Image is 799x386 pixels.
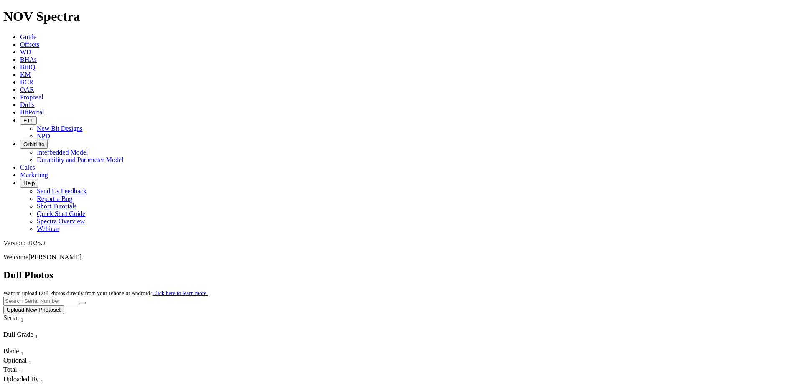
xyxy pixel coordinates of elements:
[20,116,37,125] button: FTT
[3,357,27,364] span: Optional
[20,348,23,355] span: Sort None
[3,239,796,247] div: Version: 2025.2
[20,101,35,108] a: Dulls
[3,305,64,314] button: Upload New Photoset
[3,297,77,305] input: Search Serial Number
[3,376,39,383] span: Uploaded By
[3,366,33,375] div: Total Sort None
[3,357,33,366] div: Sort None
[3,376,82,385] div: Uploaded By Sort None
[3,290,208,296] small: Want to upload Dull Photos directly from your iPhone or Android?
[23,180,35,186] span: Help
[3,348,33,357] div: Sort None
[3,340,62,348] div: Column Menu
[23,141,44,147] span: OrbitLite
[41,378,43,384] sub: 1
[20,314,23,321] span: Sort None
[23,117,33,124] span: FTT
[37,195,72,202] a: Report a Bug
[37,203,77,210] a: Short Tutorials
[20,33,36,41] a: Guide
[3,348,19,355] span: Blade
[20,79,33,86] a: BCR
[20,140,48,149] button: OrbitLite
[19,366,22,373] span: Sort None
[20,56,37,63] a: BHAs
[20,41,39,48] a: Offsets
[3,331,62,348] div: Sort None
[37,210,85,217] a: Quick Start Guide
[20,164,35,171] a: Calcs
[3,357,33,366] div: Optional Sort None
[3,314,39,331] div: Sort None
[28,357,31,364] span: Sort None
[20,171,48,178] a: Marketing
[20,350,23,356] sub: 1
[20,94,43,101] a: Proposal
[3,9,796,24] h1: NOV Spectra
[20,48,31,56] a: WD
[19,369,22,375] sub: 1
[20,63,35,71] a: BitIQ
[3,366,33,375] div: Sort None
[35,333,38,340] sub: 1
[28,359,31,366] sub: 1
[20,71,31,78] a: KM
[153,290,208,296] a: Click here to learn more.
[37,156,124,163] a: Durability and Parameter Model
[3,269,796,281] h2: Dull Photos
[20,86,34,93] a: OAR
[20,317,23,323] sub: 1
[3,254,796,261] p: Welcome
[37,225,59,232] a: Webinar
[37,132,50,140] a: NPD
[28,254,81,261] span: [PERSON_NAME]
[41,376,43,383] span: Sort None
[3,366,17,373] span: Total
[35,331,38,338] span: Sort None
[37,218,85,225] a: Spectra Overview
[3,331,33,338] span: Dull Grade
[3,348,33,357] div: Blade Sort None
[3,323,39,331] div: Column Menu
[3,314,39,323] div: Serial Sort None
[37,149,88,156] a: Interbedded Model
[3,314,19,321] span: Serial
[20,179,38,188] button: Help
[20,109,44,116] a: BitPortal
[37,188,87,195] a: Send Us Feedback
[37,125,82,132] a: New Bit Designs
[3,331,62,340] div: Dull Grade Sort None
